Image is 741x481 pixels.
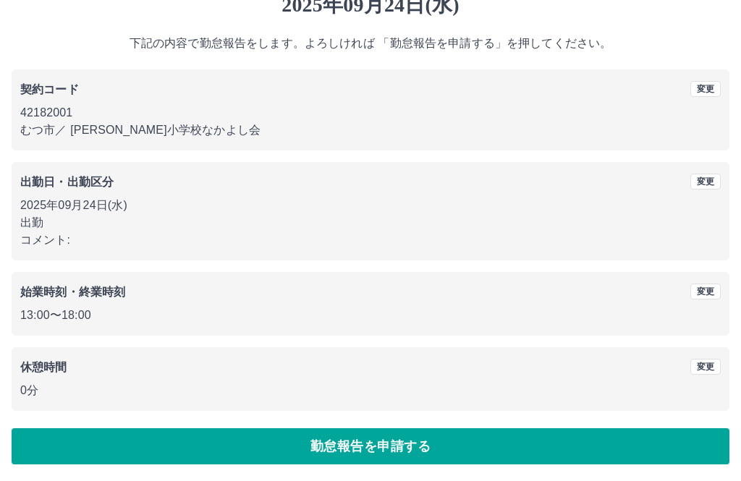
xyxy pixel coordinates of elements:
[690,174,721,190] button: 変更
[690,284,721,299] button: 変更
[20,83,79,95] b: 契約コード
[12,35,729,52] p: 下記の内容で勤怠報告をします。よろしければ 「勤怠報告を申請する」を押してください。
[20,176,114,188] b: 出勤日・出勤区分
[20,197,721,214] p: 2025年09月24日(水)
[20,382,721,399] p: 0分
[20,286,125,298] b: 始業時刻・終業時刻
[690,359,721,375] button: 変更
[20,231,721,249] p: コメント:
[20,307,721,324] p: 13:00 〜 18:00
[20,214,721,231] p: 出勤
[12,428,729,464] button: 勤怠報告を申請する
[20,361,67,373] b: 休憩時間
[20,104,721,122] p: 42182001
[20,122,721,139] p: むつ市 ／ [PERSON_NAME]小学校なかよし会
[690,81,721,97] button: 変更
